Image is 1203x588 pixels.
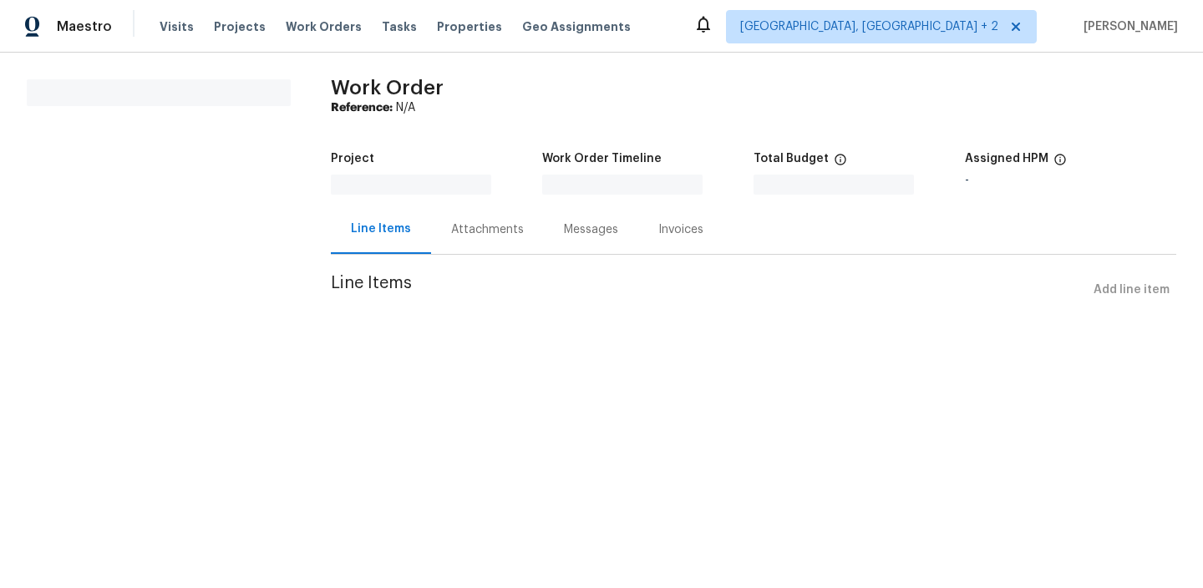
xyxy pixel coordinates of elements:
div: Messages [564,221,618,238]
h5: Total Budget [754,153,829,165]
span: Geo Assignments [522,18,631,35]
span: [GEOGRAPHIC_DATA], [GEOGRAPHIC_DATA] + 2 [740,18,998,35]
span: The total cost of line items that have been proposed by Opendoor. This sum includes line items th... [834,153,847,175]
span: Tasks [382,21,417,33]
div: Invoices [658,221,703,238]
h5: Work Order Timeline [542,153,662,165]
div: Line Items [351,220,411,237]
span: Projects [214,18,266,35]
span: Work Orders [286,18,362,35]
b: Reference: [331,102,393,114]
span: Properties [437,18,502,35]
span: The hpm assigned to this work order. [1053,153,1067,175]
h5: Project [331,153,374,165]
span: Line Items [331,275,1087,306]
div: Attachments [451,221,524,238]
div: - [965,175,1176,186]
h5: Assigned HPM [965,153,1048,165]
span: Work Order [331,78,444,98]
div: N/A [331,99,1176,116]
span: Maestro [57,18,112,35]
span: [PERSON_NAME] [1077,18,1178,35]
span: Visits [160,18,194,35]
